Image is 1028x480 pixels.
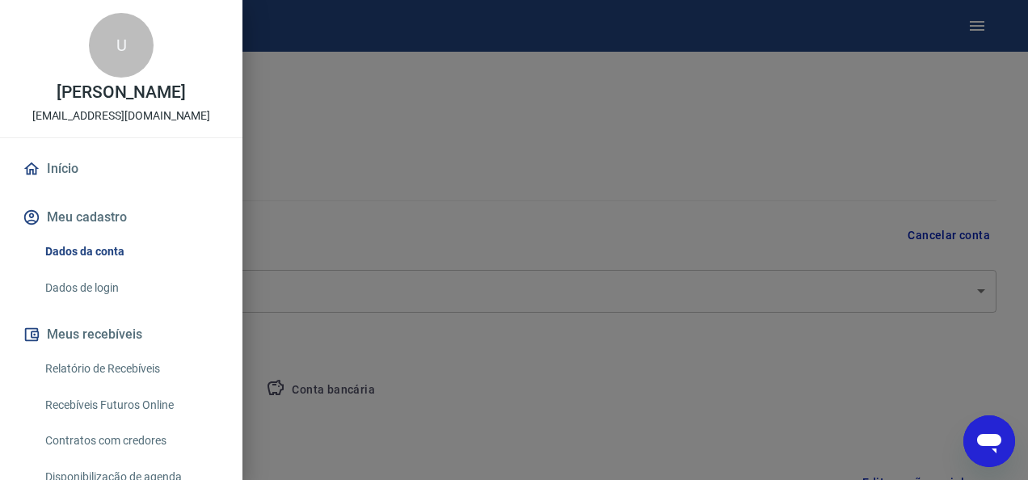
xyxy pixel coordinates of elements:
[19,200,223,235] button: Meu cadastro
[39,352,223,385] a: Relatório de Recebíveis
[57,84,186,101] p: [PERSON_NAME]
[89,13,154,78] div: U
[39,389,223,422] a: Recebíveis Futuros Online
[32,107,211,124] p: [EMAIL_ADDRESS][DOMAIN_NAME]
[963,415,1015,467] iframe: Botão para abrir a janela de mensagens
[19,317,223,352] button: Meus recebíveis
[39,235,223,268] a: Dados da conta
[19,151,223,187] a: Início
[39,424,223,457] a: Contratos com credores
[39,272,223,305] a: Dados de login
